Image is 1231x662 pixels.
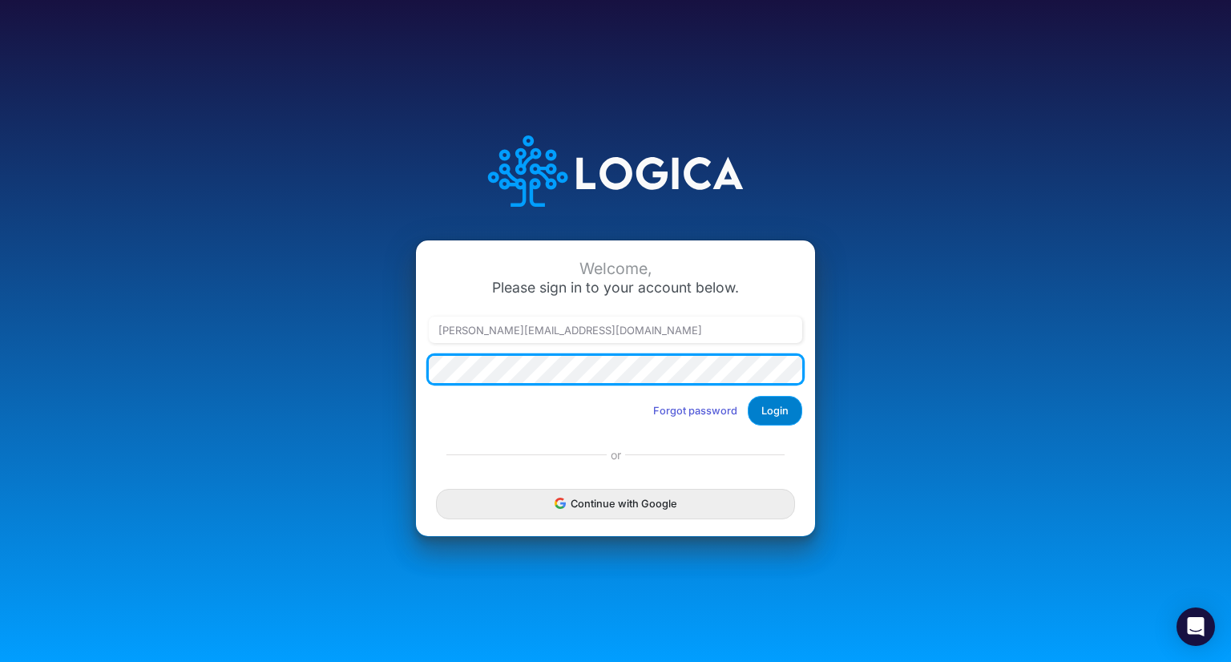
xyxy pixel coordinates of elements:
[1177,608,1215,646] div: Open Intercom Messenger
[429,317,802,344] input: Email
[436,489,795,519] button: Continue with Google
[429,260,802,278] div: Welcome,
[748,396,802,426] button: Login
[492,279,739,296] span: Please sign in to your account below.
[643,398,748,424] button: Forgot password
